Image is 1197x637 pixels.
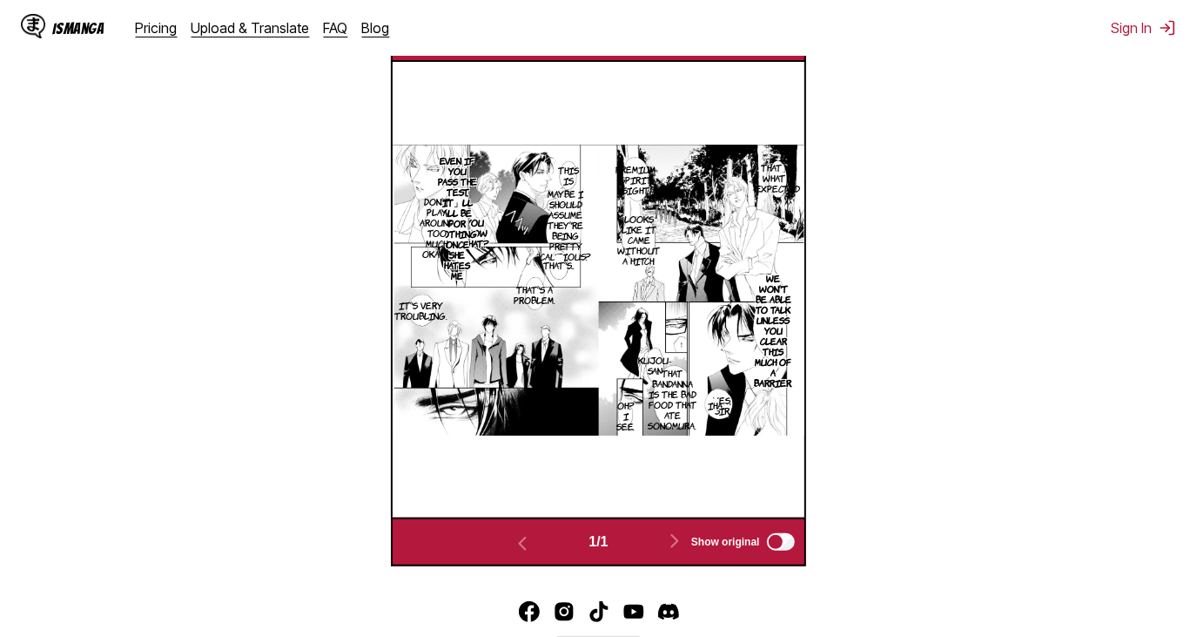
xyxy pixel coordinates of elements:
p: Maybe I should assume they're being pretty cautious? [536,185,595,265]
img: IsManga Instagram [554,601,575,622]
a: TikTok [588,601,609,622]
img: IsManga Logo [21,14,45,38]
p: Even if you pass the test, it」ll all be for nothing once she hates me [434,152,481,284]
a: Pricing [136,19,178,37]
div: IsManga [52,20,104,37]
img: Next page [664,531,685,552]
a: Youtube [623,601,644,622]
a: Facebook [519,601,540,622]
p: We won't be able to talk unless you clear this much of a barrier. [750,269,796,391]
a: FAQ [324,19,348,37]
p: That」s what I expected [753,159,804,197]
a: IsManga LogoIsManga [21,14,136,42]
img: Sign out [1159,19,1176,37]
p: That's... [540,256,578,274]
a: Blog [362,19,390,37]
p: That's a problem. [510,281,559,308]
p: Iha [704,396,726,414]
a: Discord [658,601,679,622]
img: IsManga Facebook [519,601,540,622]
img: IsManga Discord [658,601,679,622]
p: That bandanna is the bad food that ate Sonomura. [644,364,700,434]
p: This is [555,161,582,189]
span: 1 / 1 [588,534,608,550]
img: Manga Panel [393,145,804,436]
p: Don't play around too much, okay? [417,193,458,262]
a: Instagram [554,601,575,622]
input: Show original [767,533,795,551]
p: Looks like it came without a hitch. [614,210,663,269]
p: Yes, sir. [709,391,735,419]
button: Sign In [1111,19,1176,37]
span: Show original [691,536,760,548]
a: Upload & Translate [192,19,310,37]
p: Oh? I see. [614,396,639,435]
img: IsManga TikTok [588,601,609,622]
p: Fremium spirit sight [612,160,659,199]
p: It's very troubling. [391,296,451,324]
img: IsManga YouTube [623,601,644,622]
img: Previous page [512,533,533,554]
p: Kujou-san [635,351,675,379]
